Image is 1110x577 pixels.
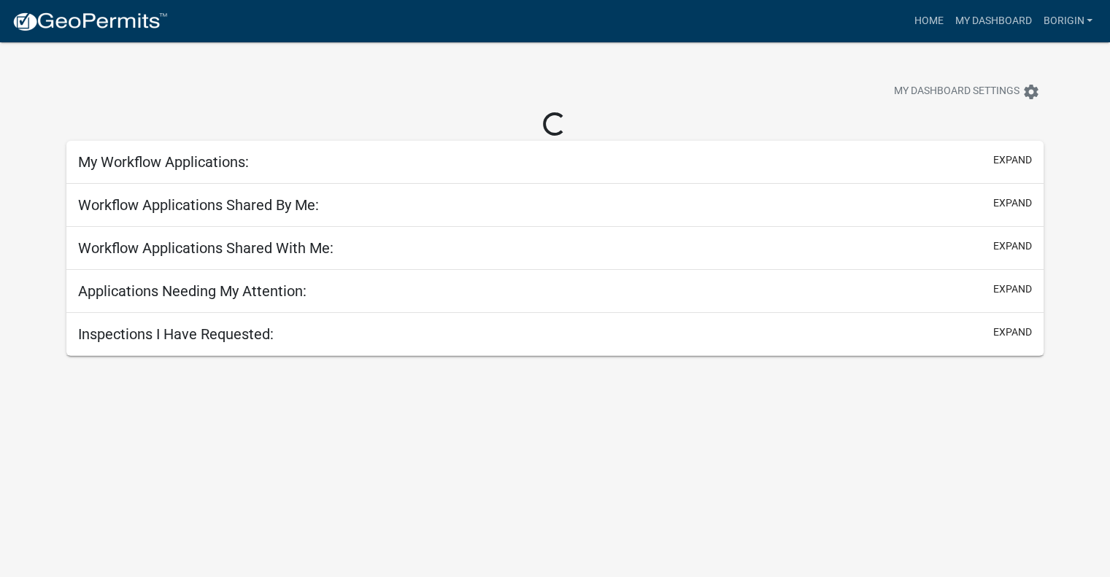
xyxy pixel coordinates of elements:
[882,77,1052,106] button: My Dashboard Settingssettings
[78,282,307,300] h5: Applications Needing My Attention:
[993,282,1032,297] button: expand
[908,7,949,35] a: Home
[78,153,249,171] h5: My Workflow Applications:
[949,7,1037,35] a: My Dashboard
[78,196,319,214] h5: Workflow Applications Shared By Me:
[993,195,1032,211] button: expand
[1037,7,1098,35] a: BOrigin
[993,239,1032,254] button: expand
[78,325,274,343] h5: Inspections I Have Requested:
[993,325,1032,340] button: expand
[894,83,1020,101] span: My Dashboard Settings
[78,239,334,257] h5: Workflow Applications Shared With Me:
[1022,83,1040,101] i: settings
[993,152,1032,168] button: expand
